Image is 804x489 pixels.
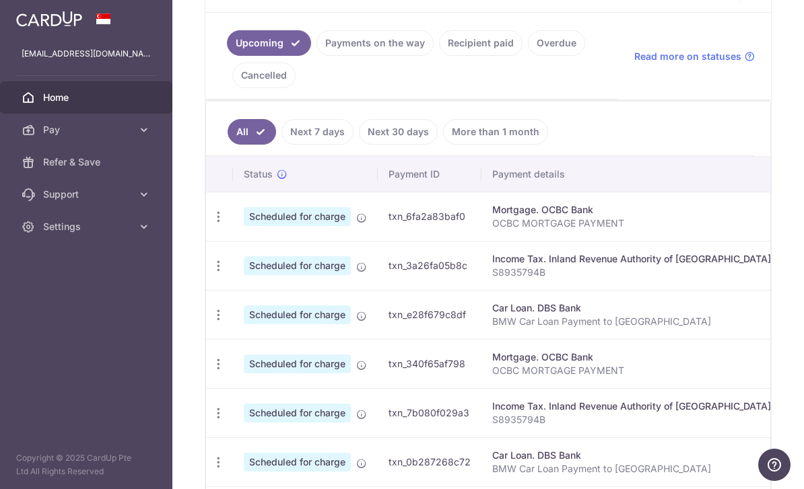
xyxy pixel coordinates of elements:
[378,339,481,388] td: txn_340f65af798
[378,241,481,290] td: txn_3a26fa05b8c
[228,119,276,145] a: All
[481,157,782,192] th: Payment details
[758,449,791,482] iframe: Opens a widget where you can find more information
[43,155,132,169] span: Refer & Save
[316,30,434,56] a: Payments on the way
[378,192,481,241] td: txn_6fa2a83baf0
[492,413,771,426] p: S8935794B
[492,400,771,413] div: Income Tax. Inland Revenue Authority of [GEOGRAPHIC_DATA]
[492,252,771,266] div: Income Tax. Inland Revenue Authority of [GEOGRAPHIC_DATA]
[227,30,311,56] a: Upcoming
[492,449,771,462] div: Car Loan. DBS Bank
[492,315,771,328] p: BMW Car Loan Payment to [GEOGRAPHIC_DATA]
[244,305,351,324] span: Scheduled for charge
[439,30,523,56] a: Recipient paid
[492,350,771,364] div: Mortgage. OCBC Bank
[359,119,438,145] a: Next 30 days
[492,364,771,377] p: OCBC MORTGAGE PAYMENT
[281,119,354,145] a: Next 7 days
[244,207,351,226] span: Scheduled for charge
[244,404,351,422] span: Scheduled for charge
[43,220,132,233] span: Settings
[634,50,741,63] span: Read more on statuses
[378,437,481,486] td: txn_0b287268c72
[528,30,585,56] a: Overdue
[244,453,351,472] span: Scheduled for charge
[232,63,296,88] a: Cancelled
[378,290,481,339] td: txn_e28f679c8df
[378,388,481,437] td: txn_7b080f029a3
[378,157,481,192] th: Payment ID
[43,123,132,137] span: Pay
[492,462,771,476] p: BMW Car Loan Payment to [GEOGRAPHIC_DATA]
[492,203,771,217] div: Mortgage. OCBC Bank
[492,266,771,279] p: S8935794B
[443,119,548,145] a: More than 1 month
[43,91,132,104] span: Home
[16,11,82,27] img: CardUp
[492,301,771,315] div: Car Loan. DBS Bank
[492,217,771,230] p: OCBC MORTGAGE PAYMENT
[634,50,755,63] a: Read more on statuses
[244,167,273,181] span: Status
[22,47,151,61] p: [EMAIL_ADDRESS][DOMAIN_NAME]
[244,256,351,275] span: Scheduled for charge
[43,188,132,201] span: Support
[244,354,351,373] span: Scheduled for charge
